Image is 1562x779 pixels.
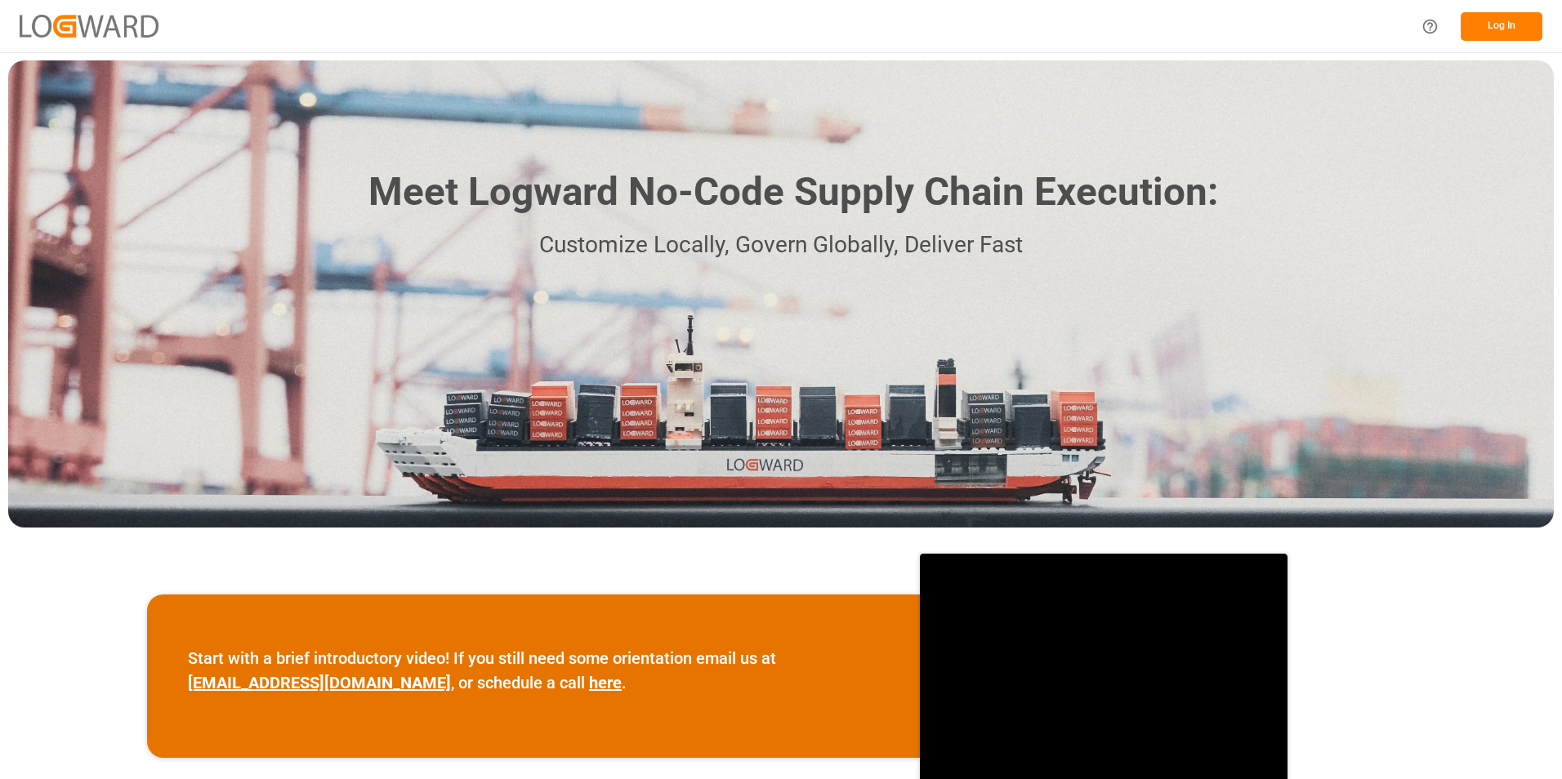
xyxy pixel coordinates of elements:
[1461,12,1542,41] button: Log In
[589,673,622,692] a: here
[20,15,158,37] img: Logward_new_orange.png
[344,227,1218,264] p: Customize Locally, Govern Globally, Deliver Fast
[1412,8,1448,45] button: Help Center
[368,163,1218,221] h1: Meet Logward No-Code Supply Chain Execution:
[188,646,879,695] p: Start with a brief introductory video! If you still need some orientation email us at , or schedu...
[188,673,451,692] a: [EMAIL_ADDRESS][DOMAIN_NAME]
